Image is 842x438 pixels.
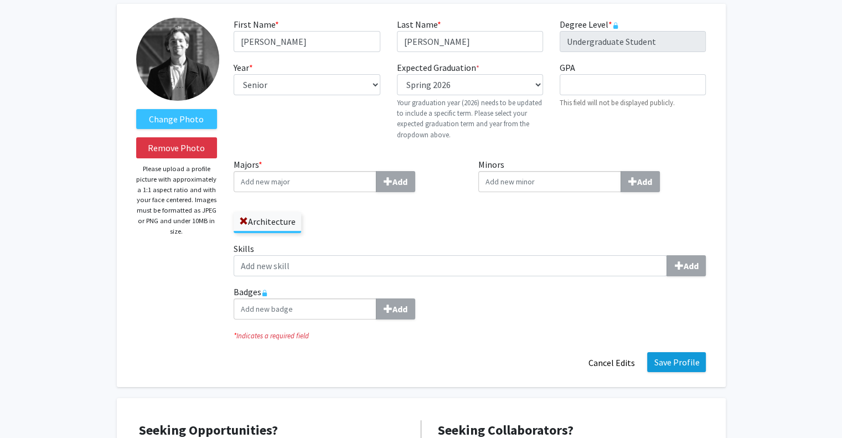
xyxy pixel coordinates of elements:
[234,158,462,192] label: Majors
[376,298,415,320] button: Badges
[397,18,441,31] label: Last Name
[560,98,675,107] small: This field will not be displayed publicly.
[478,158,706,192] label: Minors
[392,176,407,187] b: Add
[136,18,219,101] img: Profile Picture
[234,331,706,341] i: Indicates a required field
[234,242,706,276] label: Skills
[621,171,660,192] button: Minors
[8,388,47,430] iframe: Chat
[560,61,575,74] label: GPA
[234,61,253,74] label: Year
[376,171,415,192] button: Majors*
[136,164,218,236] p: Please upload a profile picture with approximately a 1:1 aspect ratio and with your face centered...
[136,109,218,129] label: ChangeProfile Picture
[683,260,698,271] b: Add
[581,352,642,373] button: Cancel Edits
[234,285,706,320] label: Badges
[392,303,407,315] b: Add
[234,171,376,192] input: Majors*Add
[667,255,706,276] button: Skills
[478,171,621,192] input: MinorsAdd
[234,298,376,320] input: BadgesAdd
[560,18,619,31] label: Degree Level
[612,22,619,29] svg: This information is provided and automatically updated by the University of Kentucky and is not e...
[637,176,652,187] b: Add
[647,352,706,372] button: Save Profile
[234,255,667,276] input: SkillsAdd
[136,137,218,158] button: Remove Photo
[397,97,543,140] p: Your graduation year (2026) needs to be updated to include a specific term. Please select your ex...
[234,18,279,31] label: First Name
[397,61,479,74] label: Expected Graduation
[234,212,301,231] label: Architecture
